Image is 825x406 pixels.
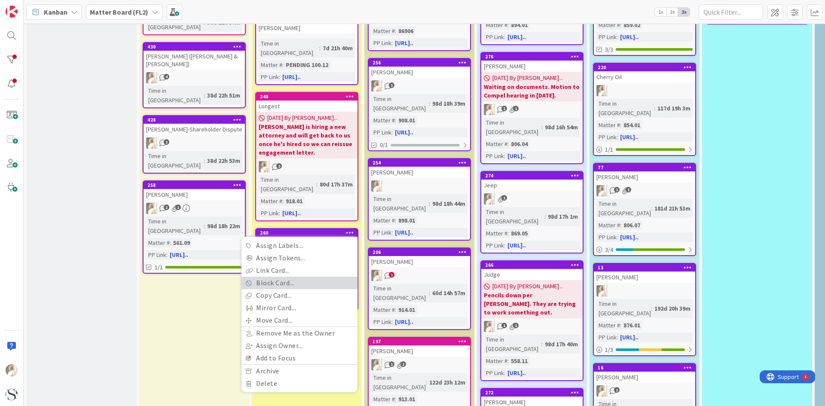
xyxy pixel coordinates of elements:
div: 80d 17h 37m [318,180,355,189]
span: : [507,229,509,238]
div: 256 [373,60,470,66]
div: PP Link [484,368,504,378]
span: : [654,104,655,113]
div: 77 [594,164,695,171]
div: Matter # [371,116,395,125]
img: KS [371,270,382,281]
img: Visit kanbanzone.com [6,6,18,18]
span: : [316,180,318,189]
a: Remove Me as the Owner [241,327,357,339]
div: 38d 22h 51m [205,91,242,100]
span: 1 [513,106,519,111]
div: 77[PERSON_NAME] [594,164,695,183]
div: 86906 [396,26,416,36]
input: Quick Filter... [699,4,763,20]
div: 1/1 [594,144,695,155]
span: : [541,122,543,132]
div: Time in [GEOGRAPHIC_DATA] [371,94,429,113]
span: : [391,317,393,327]
div: 13 [598,265,695,271]
span: : [504,368,505,378]
div: [PERSON_NAME] [369,67,470,78]
div: 274Jeep [481,172,583,191]
b: [PERSON_NAME] is hiring a new attorney and will get back to us once he's hired so we can reissue ... [259,122,355,157]
span: Support [18,1,39,12]
div: Matter # [484,20,507,30]
img: KS [484,193,495,205]
div: 340 [256,93,357,101]
b: Matter Board (FL2) [90,8,148,16]
div: PP Link [371,317,391,327]
span: 1 [614,187,620,192]
div: Time in [GEOGRAPHIC_DATA] [371,284,429,302]
div: [PERSON_NAME] [256,15,357,34]
div: 430[PERSON_NAME] ([PERSON_NAME] & [PERSON_NAME]) [144,43,245,70]
div: 60d 14h 57m [430,288,467,298]
div: 13[PERSON_NAME] [594,264,695,283]
div: KS [594,385,695,397]
span: : [617,333,618,342]
a: 77[PERSON_NAME]KSTime in [GEOGRAPHIC_DATA]:181d 21h 53mMatter #:806.07PP Link:[URL]..3/4 [593,163,696,256]
div: [PERSON_NAME] [369,167,470,178]
a: [URL].. [170,251,188,259]
div: 4 [45,3,47,10]
div: 276 [481,53,583,61]
div: Time in [GEOGRAPHIC_DATA] [146,86,204,105]
div: 340Longest [256,93,357,112]
img: KS [371,80,382,92]
div: 260Assign Labels...Assign Tokens...Link Card...Block Card...Copy Card...Mirror Card...Move Card..... [256,229,357,248]
span: : [617,232,618,242]
div: 98d 17h 40m [543,339,580,349]
div: [PERSON_NAME] [481,61,583,72]
div: 908.01 [396,116,417,125]
a: Mirror Card... [241,302,357,314]
div: 274 [481,172,583,180]
div: 220 [598,64,695,70]
div: KS [256,161,357,172]
div: 256[PERSON_NAME] [369,59,470,78]
div: [PERSON_NAME] [256,22,357,34]
div: 254[PERSON_NAME] [369,159,470,178]
span: 1 / 1 [605,145,613,154]
div: 428 [144,116,245,124]
span: : [391,228,393,237]
div: 197[PERSON_NAME] [369,338,470,357]
div: KS [481,104,583,115]
div: KS [369,180,470,192]
div: 898.01 [396,216,417,225]
span: : [617,32,618,42]
a: [URL].. [395,318,413,326]
div: 254 [373,160,470,166]
div: Matter # [259,196,282,206]
div: 220Cherry Oil [594,64,695,82]
span: [DATE] By [PERSON_NAME]... [492,282,563,291]
span: : [279,72,280,82]
span: : [282,60,284,70]
div: KS [144,137,245,149]
span: : [504,241,505,250]
a: Copy Card... [241,289,357,302]
span: : [507,356,509,366]
span: 1 [164,205,169,210]
img: KS [596,385,608,397]
div: Matter # [146,238,170,247]
div: PP Link [596,333,617,342]
div: PP Link [596,232,617,242]
span: 1 [501,323,507,328]
div: 7d 21h 40m [321,43,355,53]
div: Matter # [371,26,395,36]
div: Time in [GEOGRAPHIC_DATA] [596,199,651,218]
span: 1 [175,205,181,210]
div: 13 [594,264,695,272]
div: 1/3 [594,345,695,355]
div: 256 [369,59,470,67]
a: [URL].. [282,209,301,217]
img: KS [484,321,495,332]
a: Archive [241,365,357,377]
a: 260Assign Labels...Assign Tokens...Link Card...Block Card...Copy Card...Mirror Card...Move Card..... [255,228,358,311]
a: 254[PERSON_NAME]KSTime in [GEOGRAPHIC_DATA]:98d 18h 44mMatter #:898.01PP Link:[URL].. [368,158,471,241]
a: 276[PERSON_NAME][DATE] By [PERSON_NAME]...Waiting on documents. Motion to Compel hearing in [DATE... [480,52,584,164]
div: 266 [485,262,583,268]
div: 98d 18h 39m [430,99,467,108]
div: 914.01 [396,305,417,314]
